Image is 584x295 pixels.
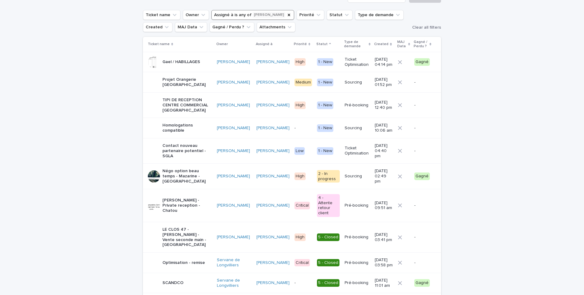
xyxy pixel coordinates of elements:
p: MAJ Data [397,39,407,50]
p: [DATE] 04:14 pm [375,57,393,67]
div: 1 - New [317,124,333,132]
div: High [294,233,306,241]
p: - [414,148,431,154]
p: Owner [216,41,228,48]
p: - [414,203,431,208]
p: [DATE] 09:51 am [375,201,393,211]
p: Ticket Optimisation [345,57,370,67]
p: Statut [316,41,328,48]
a: [PERSON_NAME] [256,126,290,131]
p: [DATE] 02:49 pm [375,169,393,184]
a: [PERSON_NAME] [256,203,290,208]
p: Ticket name [148,41,170,48]
p: [DATE] 01:52 pm [375,77,393,87]
tr: Optimisation - remiseServane de Longvilliers [PERSON_NAME] Critical5 - ClosedPré-booking[DATE] 03... [143,253,441,273]
button: Statut [327,10,353,20]
div: Medium [294,79,312,86]
button: Assigné à [211,10,294,20]
p: - [294,126,312,131]
a: [PERSON_NAME] [256,148,290,154]
div: Critical [294,202,310,209]
p: Pré-booking [345,203,370,208]
p: Homologations compatible [162,123,212,133]
p: - [294,280,312,286]
a: [PERSON_NAME] [217,148,250,154]
p: - [414,103,431,108]
a: [PERSON_NAME] [256,174,290,179]
p: Type de demande [344,39,367,50]
div: 2 - In progress [317,170,340,183]
div: Critical [294,259,310,267]
p: LE CLOS 47 - [PERSON_NAME] - Vente seconde main - [GEOGRAPHIC_DATA] [162,227,212,247]
a: [PERSON_NAME] [256,59,290,65]
p: [DATE] 03:58 pm [375,258,393,268]
p: Négo option beau temps - Mazarine - [GEOGRAPHIC_DATA] [162,169,212,184]
div: 1 - New [317,101,333,109]
tr: Négo option beau temps - Mazarine - [GEOGRAPHIC_DATA][PERSON_NAME] [PERSON_NAME] High2 - In progr... [143,164,441,189]
p: SCANDCO [162,280,183,286]
div: Gagné [414,58,430,66]
p: Sourcing [345,80,370,85]
a: [PERSON_NAME] [217,126,250,131]
div: High [294,172,306,180]
div: 1 - New [317,147,333,155]
p: Pré-booking [345,260,370,265]
p: Sourcing [345,126,370,131]
tr: Contact nouveau partenaire potentiel - SGLA[PERSON_NAME] [PERSON_NAME] Low1 - NewTicket Optimisat... [143,138,441,163]
div: 5 - Closed [317,279,339,287]
p: [DATE] 11:01 am [375,278,393,288]
p: - [414,126,431,131]
tr: TIPI DE RECEPTION CENTRE COMMERCIAL [GEOGRAPHIC_DATA][PERSON_NAME] [PERSON_NAME] High1 - NewPré-b... [143,92,441,118]
div: Gagné [414,172,430,180]
tr: SCANDCOServane de Longvilliers [PERSON_NAME] -5 - ClosedPré-booking[DATE] 11:01 amGagné [143,273,441,293]
p: [DATE] 12:40 pm [375,100,393,110]
p: Ticket Optimisation [345,146,370,156]
p: [DATE] 04:40 pm [375,143,393,158]
p: Optimisation - remise [162,260,205,265]
p: Pré-booking [345,280,370,286]
p: - [414,260,431,265]
p: Gagné / Perdu ? [414,39,428,50]
button: MAJ Data [175,22,207,32]
div: Gagné [414,279,430,287]
div: 1 - New [317,58,333,66]
p: Sourcing [345,174,370,179]
a: Servane de Longvilliers [217,278,251,288]
p: Created [374,41,388,48]
button: Ticket name [143,10,180,20]
button: Attachments [257,22,295,32]
a: [PERSON_NAME] [256,235,290,240]
a: [PERSON_NAME] [256,80,290,85]
a: [PERSON_NAME] [256,260,290,265]
span: Clear all filters [412,25,441,30]
div: High [294,58,306,66]
div: High [294,101,306,109]
p: Projet Orangerie [GEOGRAPHIC_DATA] [162,77,212,87]
p: Pré-booking [345,103,370,108]
a: Servane de Longvilliers [217,258,251,268]
div: Low [294,147,305,155]
p: Assigné à [256,41,273,48]
p: TIPI DE RECEPTION CENTRE COMMERCIAL [GEOGRAPHIC_DATA] [162,98,212,113]
a: [PERSON_NAME] [256,103,290,108]
button: Created [143,22,172,32]
p: Contact nouveau partenaire potentiel - SGLA [162,143,212,158]
tr: [PERSON_NAME] - Private reception - Chatou[PERSON_NAME] [PERSON_NAME] Critical4 - Attente retour ... [143,189,441,222]
button: Clear all filters [410,23,441,32]
a: [PERSON_NAME] [217,174,250,179]
p: Gael / HABILLAGES [162,59,200,65]
button: Gagné / Perdu ? [210,22,254,32]
div: 4 - Attente retour client [317,194,340,217]
button: Owner [183,10,209,20]
p: - [414,80,431,85]
p: [DATE] 10:06 am [375,123,393,133]
a: [PERSON_NAME] [217,235,250,240]
tr: Gael / HABILLAGES[PERSON_NAME] [PERSON_NAME] High1 - NewTicket Optimisation[DATE] 04:14 pmGagné [143,52,441,72]
a: [PERSON_NAME] [217,80,250,85]
p: [DATE] 03:41 pm [375,232,393,243]
tr: Projet Orangerie [GEOGRAPHIC_DATA][PERSON_NAME] [PERSON_NAME] Medium1 - NewSourcing[DATE] 01:52 pm- [143,72,441,93]
a: [PERSON_NAME] [256,280,290,286]
tr: LE CLOS 47 - [PERSON_NAME] - Vente seconde main - [GEOGRAPHIC_DATA][PERSON_NAME] [PERSON_NAME] Hi... [143,222,441,252]
tr: Homologations compatible[PERSON_NAME] [PERSON_NAME] -1 - NewSourcing[DATE] 10:06 am- [143,118,441,138]
div: 1 - New [317,79,333,86]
